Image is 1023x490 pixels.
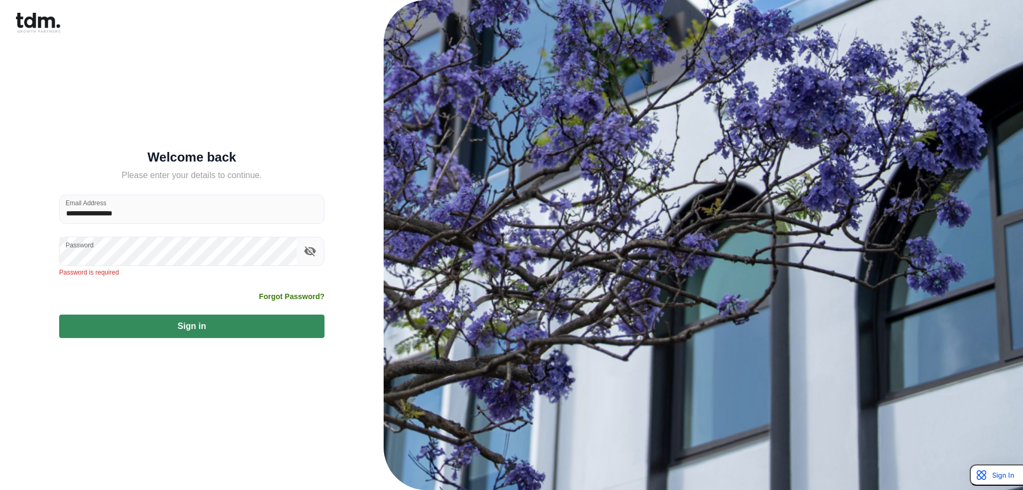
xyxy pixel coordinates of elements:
h5: Please enter your details to continue. [59,169,324,182]
button: Sign in [59,315,324,338]
button: toggle password visibility [301,242,319,260]
h5: Welcome back [59,152,324,163]
label: Password [66,240,94,250]
a: Forgot Password? [259,291,324,302]
label: Email Address [66,198,107,207]
p: Password is required [59,268,324,278]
